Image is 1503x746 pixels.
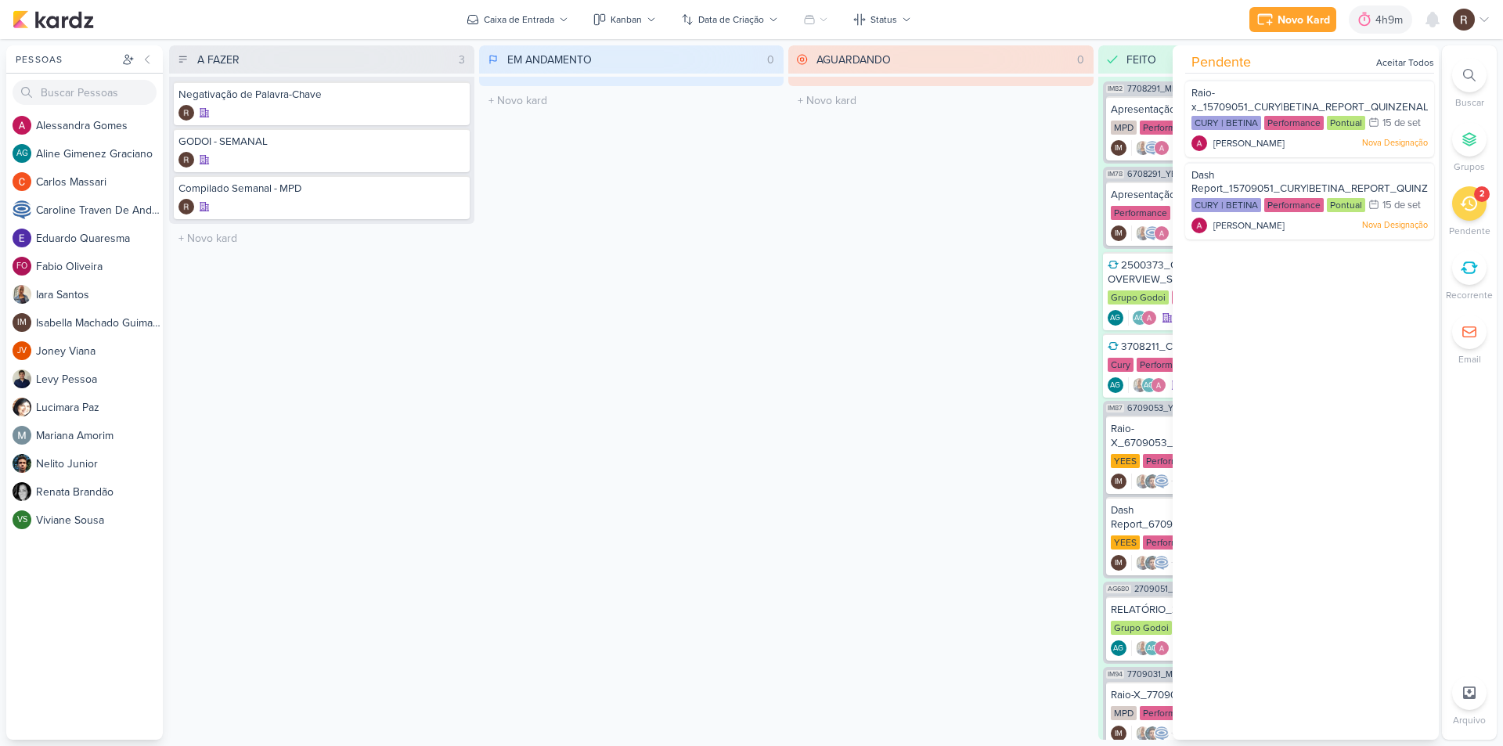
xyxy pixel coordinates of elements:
[1213,218,1285,232] span: [PERSON_NAME]
[1446,288,1493,302] p: Recorrente
[1154,555,1170,571] img: Caroline Traven De Andrade
[36,146,163,162] div: A l i n e G i m e n e z G r a c i a n o
[13,172,31,191] img: Carlos Massari
[1111,121,1137,135] div: MPD
[1111,603,1391,617] div: RELATÓRIO_2709051_GODOI_REPORT_QUINZENAL_11.09
[1134,585,1312,593] span: 2709051_GODOI_REPORT_QUINZENAL_11.09
[1154,140,1170,156] img: Alessandra Gomes
[178,182,465,196] div: Compilado Semanal - MPD
[1454,160,1485,174] p: Grupos
[13,369,31,388] img: Levy Pessoa
[1131,140,1170,156] div: Colaboradores: Iara Santos, Caroline Traven De Andrade, Alessandra Gomes
[13,285,31,304] img: Iara Santos
[761,52,780,68] div: 0
[1442,58,1497,110] li: Ctrl + F
[1111,706,1137,720] div: MPD
[1278,12,1330,28] div: Novo Kard
[36,399,163,416] div: L u c i m a r a P a z
[13,144,31,163] div: Aline Gimenez Graciano
[1135,225,1151,241] img: Iara Santos
[1111,503,1391,532] div: Dash Report_6709053_YEES_REPORT_SEMANAL_09.09_MARKETING
[1458,352,1481,366] p: Email
[36,427,163,444] div: M a r i a n a A m o r i m
[1113,645,1123,653] p: AG
[1375,12,1407,28] div: 4h9m
[1141,310,1157,326] img: Alessandra Gomes
[36,512,163,528] div: V i v i a n e S o u s a
[1111,640,1126,656] div: Aline Gimenez Graciano
[36,484,163,500] div: R e n a t a B r a n d ã o
[36,174,163,190] div: C a r l o s M a s s a r i
[36,117,163,134] div: A l e s s a n d r a G o m e s
[1453,713,1486,727] p: Arquivo
[1154,225,1170,241] img: Alessandra Gomes
[178,135,465,149] div: GODOI - SEMANAL
[1132,377,1148,393] img: Iara Santos
[13,426,31,445] img: Mariana Amorim
[17,319,27,327] p: IM
[1106,85,1124,93] span: IM82
[1115,730,1123,738] p: IM
[1172,290,1231,305] div: Performance
[1144,640,1160,656] div: Aline Gimenez Graciano
[1191,116,1261,130] div: CURY | BETINA
[1111,140,1126,156] div: Criador(a): Isabella Machado Guimarães
[178,199,194,214] div: Criador(a): Rafael Dornelles
[452,52,471,68] div: 3
[1140,121,1199,135] div: Performance
[1191,218,1207,233] img: Alessandra Gomes
[1127,404,1348,413] span: 6709053_YEES_REPORT_SEMANAL_09.09_MARKETING
[1154,474,1170,489] img: Caroline Traven De Andrade
[36,456,163,472] div: N e l i t o J u n i o r
[1131,474,1178,489] div: Colaboradores: Iara Santos, Nelito Junior, Caroline Traven De Andrade, Alessandra Gomes
[13,454,31,473] img: Nelito Junior
[172,227,471,250] input: + Novo kard
[16,262,27,271] p: FO
[1108,377,1123,393] div: Aline Gimenez Graciano
[1135,555,1151,571] img: Iara Santos
[1108,377,1123,393] div: Criador(a): Aline Gimenez Graciano
[1111,188,1391,202] div: Apresentação_6708291_YEES_REPORT_MENSAL_AGOSTO
[1128,377,1166,393] div: Colaboradores: Iara Santos, Aline Gimenez Graciano, Alessandra Gomes
[178,199,194,214] img: Rafael Dornelles
[1115,560,1123,568] p: IM
[1071,52,1090,68] div: 0
[17,347,27,355] p: JV
[1144,225,1160,241] img: Caroline Traven De Andrade
[1108,310,1123,326] div: Aline Gimenez Graciano
[1135,140,1151,156] img: Iara Santos
[1111,555,1126,571] div: Criador(a): Isabella Machado Guimarães
[1143,535,1202,550] div: Performance
[1191,52,1251,73] span: Pendente
[36,343,163,359] div: J o n e y V i a n a
[1106,585,1131,593] span: AG680
[1154,640,1170,656] img: Alessandra Gomes
[1111,688,1391,702] div: Raio-X_7709031_MPD_REPORT_SEMANAL_10.09
[1127,85,1295,93] span: 7708291_MPD_REPORT_MENSAL_AGOSTO
[1191,135,1207,151] img: Alessandra Gomes
[1111,103,1391,117] div: Apresentação_7708291_MPD_REPORT_MENSAL_AGOSTO
[1455,96,1484,110] p: Buscar
[1115,230,1123,238] p: IM
[36,230,163,247] div: E d u a r d o Q u a r e s m a
[1249,7,1336,32] button: Novo Kard
[1213,136,1285,150] span: [PERSON_NAME]
[1111,206,1170,220] div: Performance
[13,482,31,501] img: Renata Brandão
[1140,706,1199,720] div: Performance
[1151,377,1166,393] img: Alessandra Gomes
[1128,310,1157,326] div: Colaboradores: Aline Gimenez Graciano, Alessandra Gomes
[1110,382,1120,390] p: AG
[1131,726,1178,741] div: Colaboradores: Iara Santos, Nelito Junior, Caroline Traven De Andrade, Alessandra Gomes
[1191,198,1261,212] div: CURY | BETINA
[1111,726,1126,741] div: Criador(a): Isabella Machado Guimarães
[1115,478,1123,486] p: IM
[1106,404,1124,413] span: IM87
[13,257,31,276] div: Fabio Oliveira
[1111,454,1140,468] div: YEES
[178,152,194,168] div: Criador(a): Rafael Dornelles
[1108,340,1394,354] div: 3708211_CURY_RELATÓRIO_SEMANAL_CAMPANHA_CONTRATAÇÃO_RJ
[1137,358,1196,372] div: Performance
[1154,726,1170,741] img: Caroline Traven De Andrade
[1327,116,1365,130] div: Pontual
